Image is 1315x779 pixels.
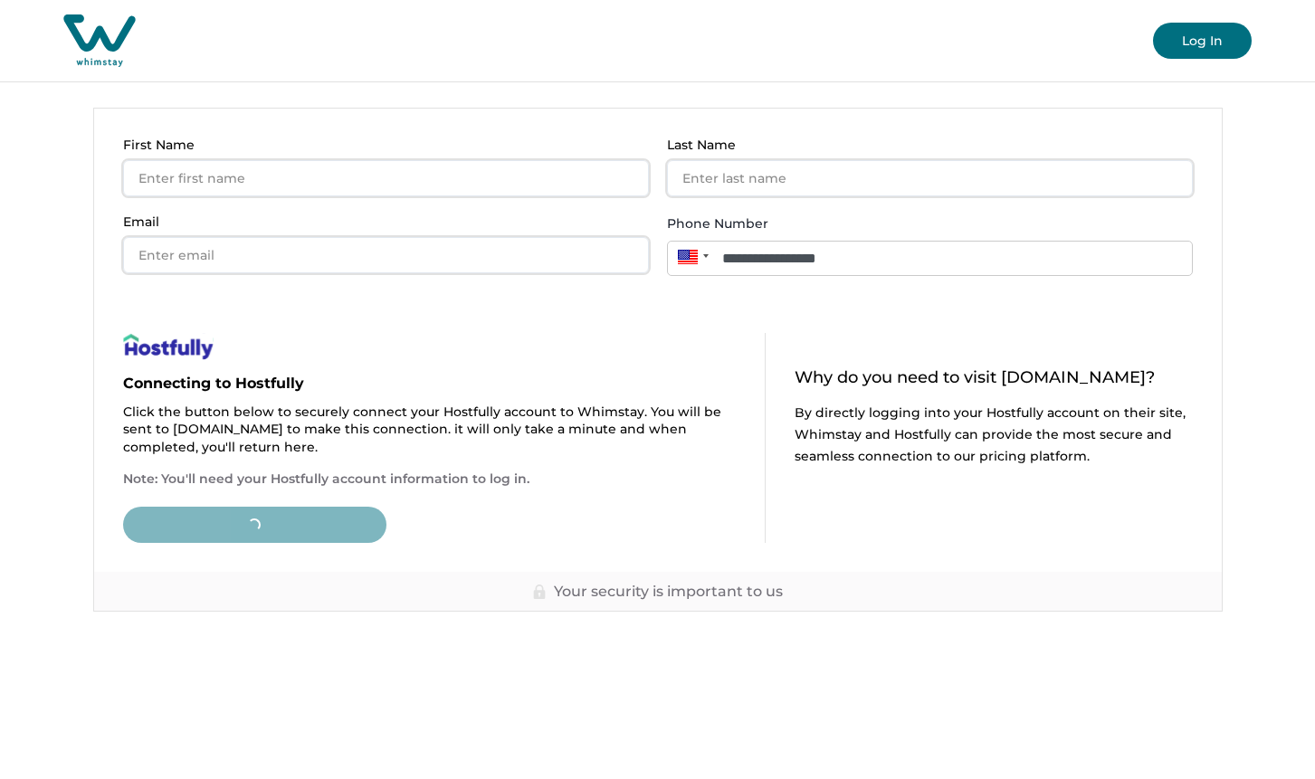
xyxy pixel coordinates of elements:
input: Enter last name [667,160,1193,196]
input: Enter email [123,237,649,273]
div: United States: + 1 [667,241,714,272]
p: Click the button below to securely connect your Hostfully account to Whimstay. You will be sent t... [123,404,736,457]
button: Log In [1153,23,1252,59]
p: Email [123,214,638,230]
p: Last Name [667,138,1182,153]
p: Connecting to Hostfully [123,375,736,393]
p: Your security is important to us [554,583,783,601]
img: help-page-image [123,333,214,360]
label: Phone Number [667,214,1182,233]
p: Note: You'll need your Hostfully account information to log in. [123,470,736,489]
p: First Name [123,138,638,153]
img: Whimstay Host [63,14,136,67]
p: Why do you need to visit [DOMAIN_NAME]? [795,369,1193,387]
input: Enter first name [123,160,649,196]
p: By directly logging into your Hostfully account on their site, Whimstay and Hostfully can provide... [795,402,1193,467]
